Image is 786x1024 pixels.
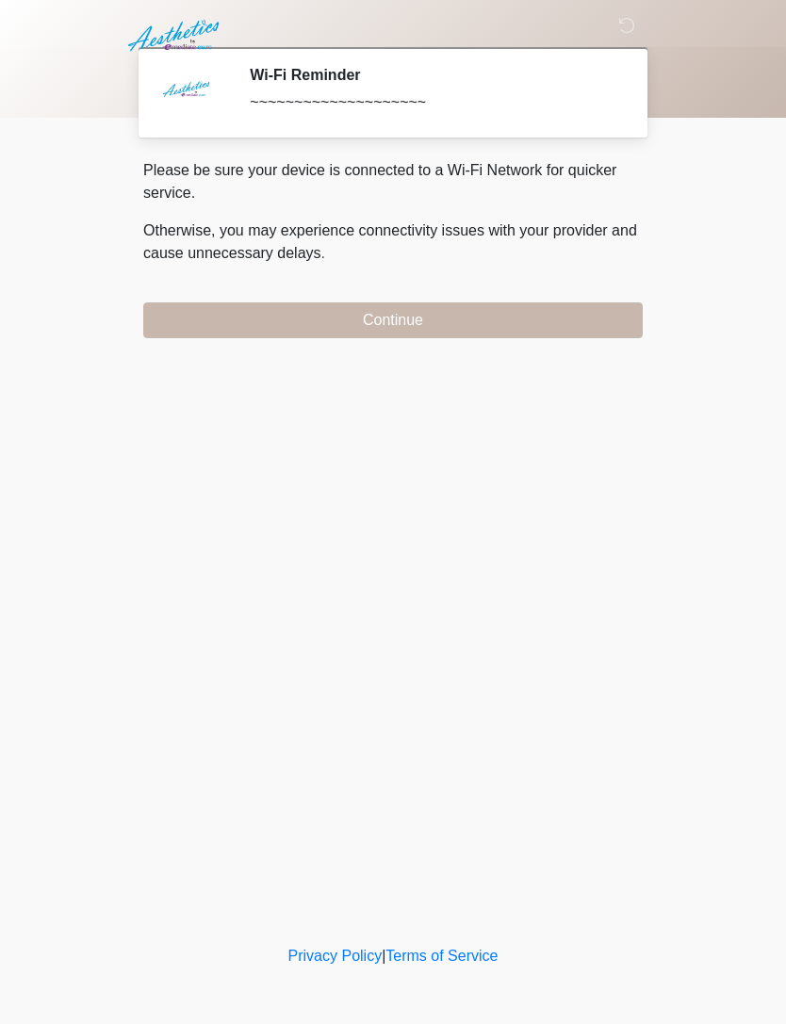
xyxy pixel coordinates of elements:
p: Otherwise, you may experience connectivity issues with your provider and cause unnecessary delays [143,219,643,265]
h2: Wi-Fi Reminder [250,66,614,84]
a: Terms of Service [385,948,498,964]
span: . [321,245,325,261]
div: ~~~~~~~~~~~~~~~~~~~~ [250,91,614,114]
p: Please be sure your device is connected to a Wi-Fi Network for quicker service. [143,159,643,204]
a: Privacy Policy [288,948,383,964]
button: Continue [143,302,643,338]
img: Aesthetics by Emediate Cure Logo [124,14,227,57]
img: Agent Avatar [157,66,214,122]
a: | [382,948,385,964]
